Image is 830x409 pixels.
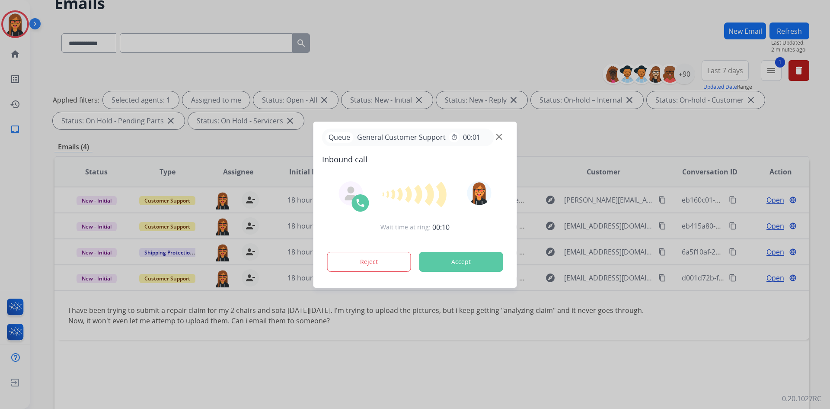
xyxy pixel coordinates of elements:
[326,132,354,143] p: Queue
[496,133,502,140] img: close-button
[354,132,449,142] span: General Customer Support
[463,132,480,142] span: 00:01
[419,252,503,272] button: Accept
[327,252,411,272] button: Reject
[467,181,491,205] img: avatar
[782,393,821,404] p: 0.20.1027RC
[380,223,431,232] span: Wait time at ring:
[355,198,366,208] img: call-icon
[344,187,358,200] img: agent-avatar
[432,222,450,232] span: 00:10
[322,153,508,165] span: Inbound call
[451,134,458,141] mat-icon: timer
